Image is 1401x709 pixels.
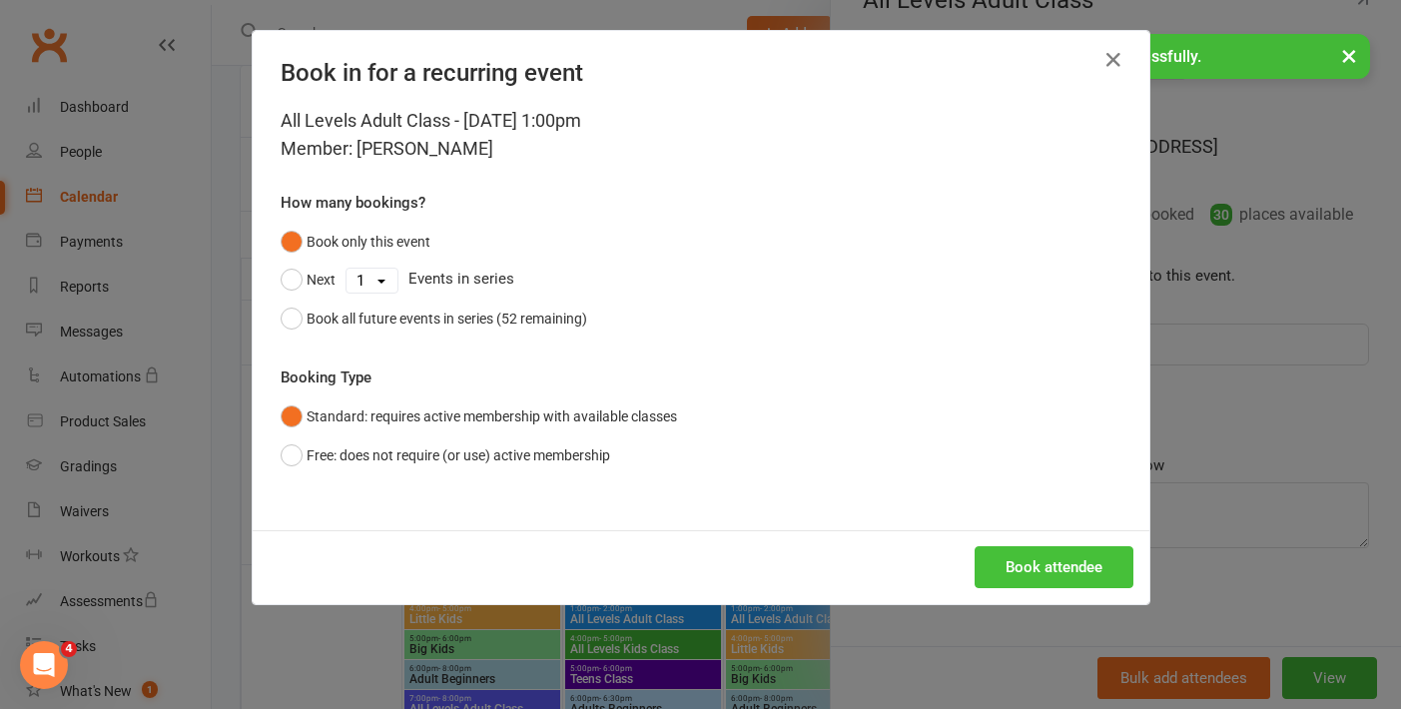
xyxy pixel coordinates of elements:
[281,59,1121,87] h4: Book in for a recurring event
[281,261,336,299] button: Next
[307,308,587,330] div: Book all future events in series (52 remaining)
[61,641,77,657] span: 4
[281,436,610,474] button: Free: does not require (or use) active membership
[281,223,430,261] button: Book only this event
[281,365,371,389] label: Booking Type
[281,300,587,338] button: Book all future events in series (52 remaining)
[20,641,68,689] iframe: Intercom live chat
[281,191,425,215] label: How many bookings?
[975,546,1133,588] button: Book attendee
[1097,44,1129,76] button: Close
[281,397,677,435] button: Standard: requires active membership with available classes
[281,261,1121,299] div: Events in series
[281,107,1121,163] div: All Levels Adult Class - [DATE] 1:00pm Member: [PERSON_NAME]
